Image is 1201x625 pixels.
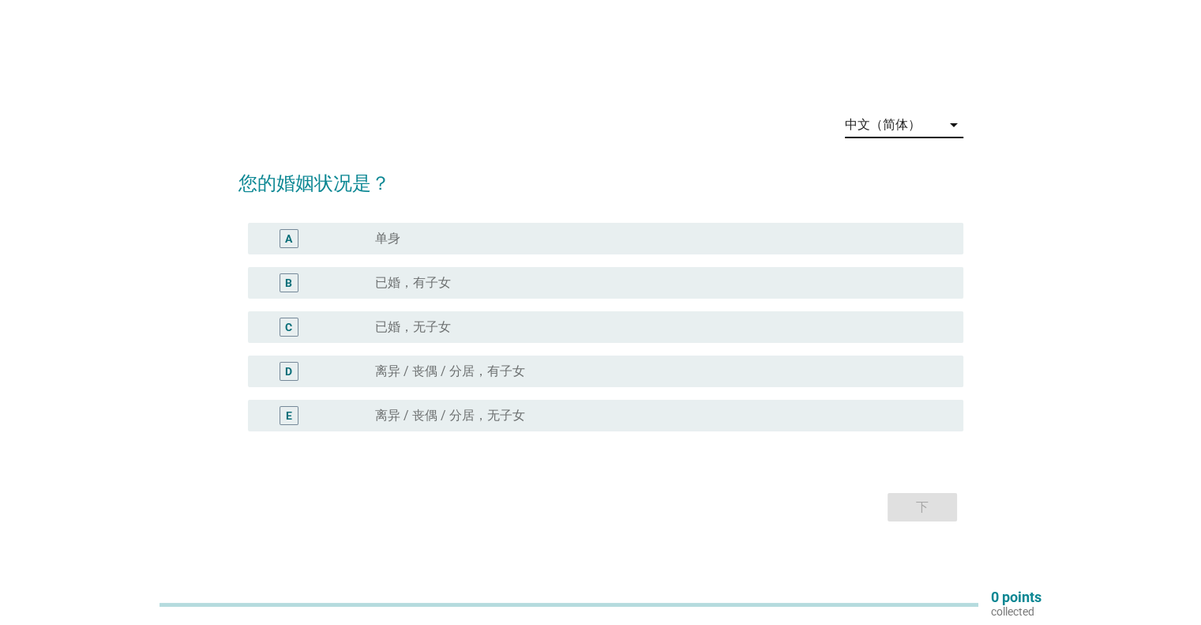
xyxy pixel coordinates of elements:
[285,274,292,291] div: B
[285,230,292,247] div: A
[845,118,921,132] div: 中文（简体）
[286,407,292,424] div: E
[238,153,963,198] h2: 您的婚姻状况是？
[944,115,963,134] i: arrow_drop_down
[285,318,292,335] div: C
[991,590,1041,604] p: 0 points
[375,363,525,379] label: 离异 / 丧偶 / 分居，有子女
[375,275,451,291] label: 已婚，有子女
[285,363,292,379] div: D
[375,408,525,424] label: 离异 / 丧偶 / 分居，无子女
[375,231,400,247] label: 单身
[375,319,451,335] label: 已婚，无子女
[991,604,1041,619] p: collected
